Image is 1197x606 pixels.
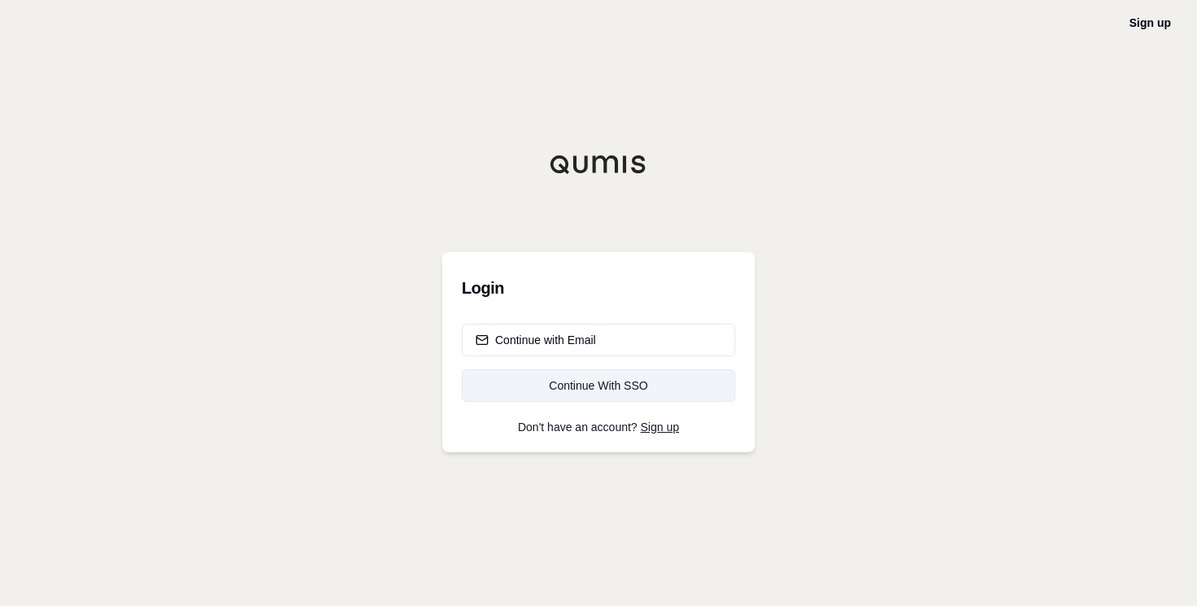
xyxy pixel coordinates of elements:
[462,272,735,304] h3: Login
[641,421,679,434] a: Sign up
[476,332,596,348] div: Continue with Email
[462,324,735,356] button: Continue with Email
[476,377,721,394] div: Continue With SSO
[462,421,735,433] p: Don't have an account?
[550,155,647,174] img: Qumis
[1129,16,1171,29] a: Sign up
[462,369,735,402] a: Continue With SSO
